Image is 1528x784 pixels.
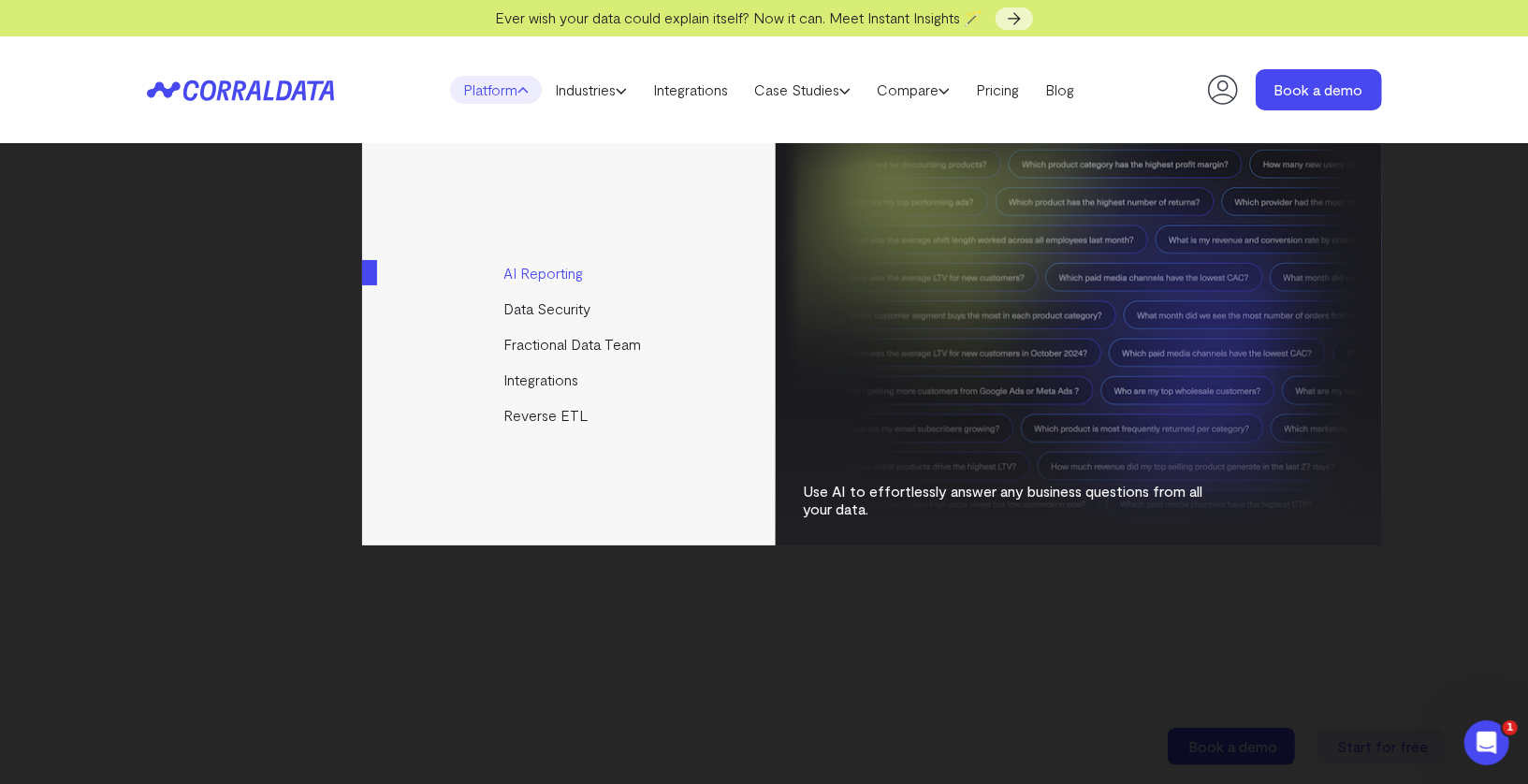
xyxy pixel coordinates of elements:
a: Fractional Data Team [362,327,779,362]
a: Reverse ETL [362,398,779,433]
span: 1 [1503,720,1518,735]
a: Data Security [362,291,779,327]
a: Pricing [963,76,1032,104]
a: AI Reporting [362,255,779,291]
a: Book a demo [1256,69,1382,110]
a: Industries [542,76,640,104]
iframe: Intercom live chat [1464,720,1509,765]
span: Ever wish your data could explain itself? Now it can. Meet Instant Insights 🪄 [495,8,982,26]
a: Blog [1032,76,1087,104]
a: Case Studies [741,76,864,104]
a: Compare [864,76,963,104]
p: Use AI to effortlessly answer any business questions from all your data. [804,482,1225,517]
a: Integrations [362,362,779,398]
a: Integrations [640,76,741,104]
a: Platform [450,76,542,104]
